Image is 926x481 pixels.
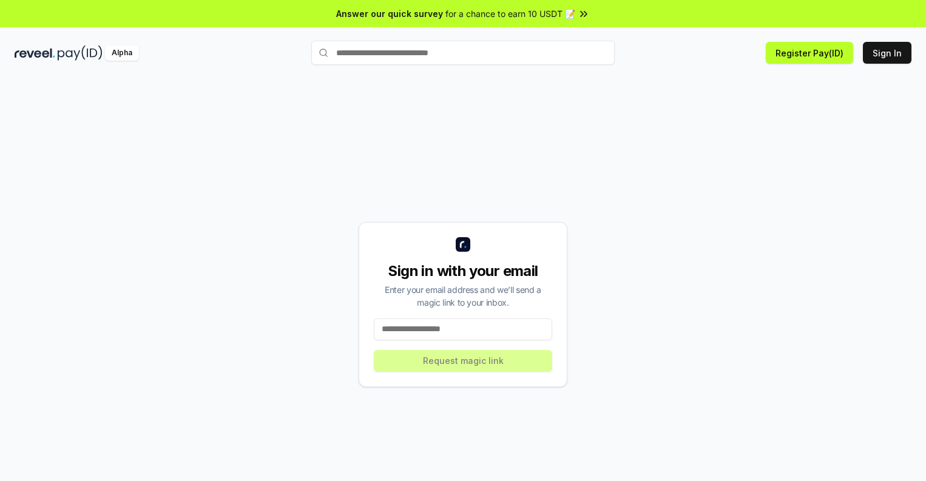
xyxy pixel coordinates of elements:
img: pay_id [58,45,103,61]
div: Enter your email address and we’ll send a magic link to your inbox. [374,283,552,309]
div: Alpha [105,45,139,61]
button: Register Pay(ID) [766,42,853,64]
span: for a chance to earn 10 USDT 📝 [445,7,575,20]
img: reveel_dark [15,45,55,61]
span: Answer our quick survey [336,7,443,20]
button: Sign In [863,42,911,64]
img: logo_small [456,237,470,252]
div: Sign in with your email [374,261,552,281]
